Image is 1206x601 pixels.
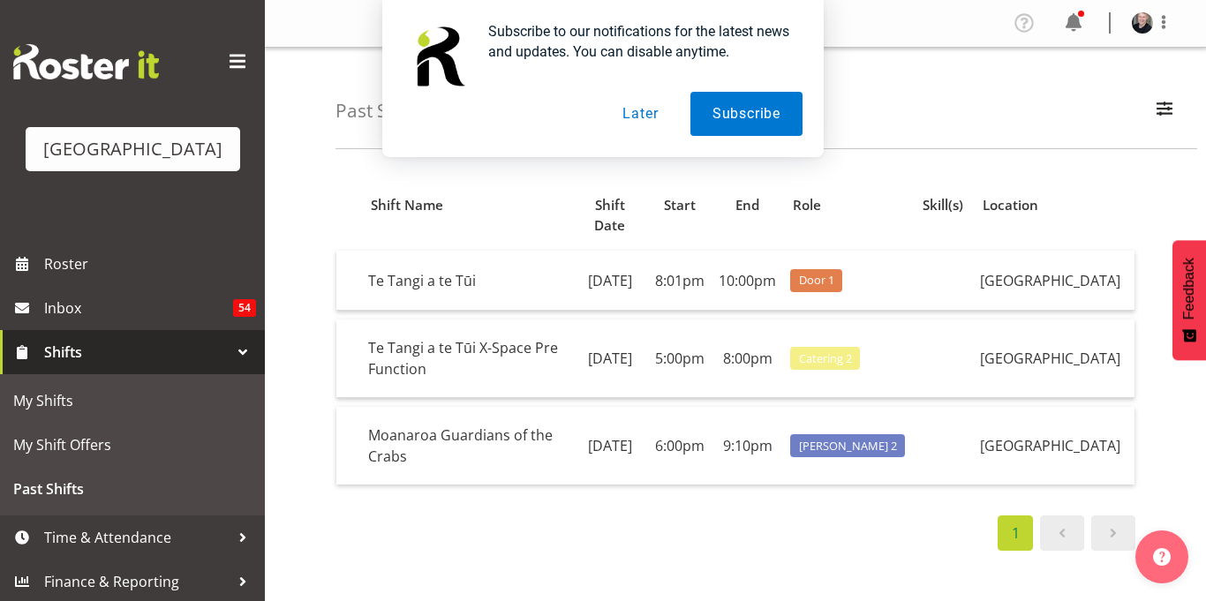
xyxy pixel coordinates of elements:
span: Door 1 [799,272,834,289]
span: Shift Name [371,195,443,215]
td: 9:10pm [712,407,783,485]
td: [GEOGRAPHIC_DATA] [973,251,1134,310]
td: Moanaroa Guardians of the Crabs [361,407,571,485]
span: My Shift Offers [13,432,252,458]
td: [GEOGRAPHIC_DATA] [973,407,1134,485]
a: My Shift Offers [4,423,260,467]
td: 6:00pm [648,407,712,485]
span: Roster [44,251,256,277]
span: Shifts [44,339,230,365]
div: Subscribe to our notifications for the latest news and updates. You can disable anytime. [474,21,803,62]
img: notification icon [403,21,474,92]
td: 8:01pm [648,251,712,310]
span: End [735,195,759,215]
td: Te Tangi a te Tūi X-Space Pre Function [361,319,571,398]
span: Role [793,195,821,215]
span: Skill(s) [923,195,963,215]
td: [DATE] [571,407,648,485]
img: help-xxl-2.png [1153,548,1171,566]
span: Time & Attendance [44,524,230,551]
button: Subscribe [690,92,803,136]
span: Start [664,195,696,215]
span: 54 [233,299,256,317]
td: Te Tangi a te Tūi [361,251,571,310]
span: Inbox [44,295,233,321]
span: Past Shifts [13,476,252,502]
td: 10:00pm [712,251,783,310]
td: [DATE] [571,319,648,398]
span: [PERSON_NAME] 2 [799,438,897,455]
span: Location [983,195,1038,215]
td: 8:00pm [712,319,783,398]
span: Catering 2 [799,350,852,367]
a: Past Shifts [4,467,260,511]
td: [DATE] [571,251,648,310]
td: [GEOGRAPHIC_DATA] [973,319,1134,398]
span: Shift Date [582,195,638,236]
span: My Shifts [13,387,252,414]
span: Finance & Reporting [44,568,230,595]
button: Later [600,92,680,136]
button: Feedback - Show survey [1172,240,1206,360]
span: Feedback [1181,258,1197,319]
td: 5:00pm [648,319,712,398]
a: My Shifts [4,379,260,423]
